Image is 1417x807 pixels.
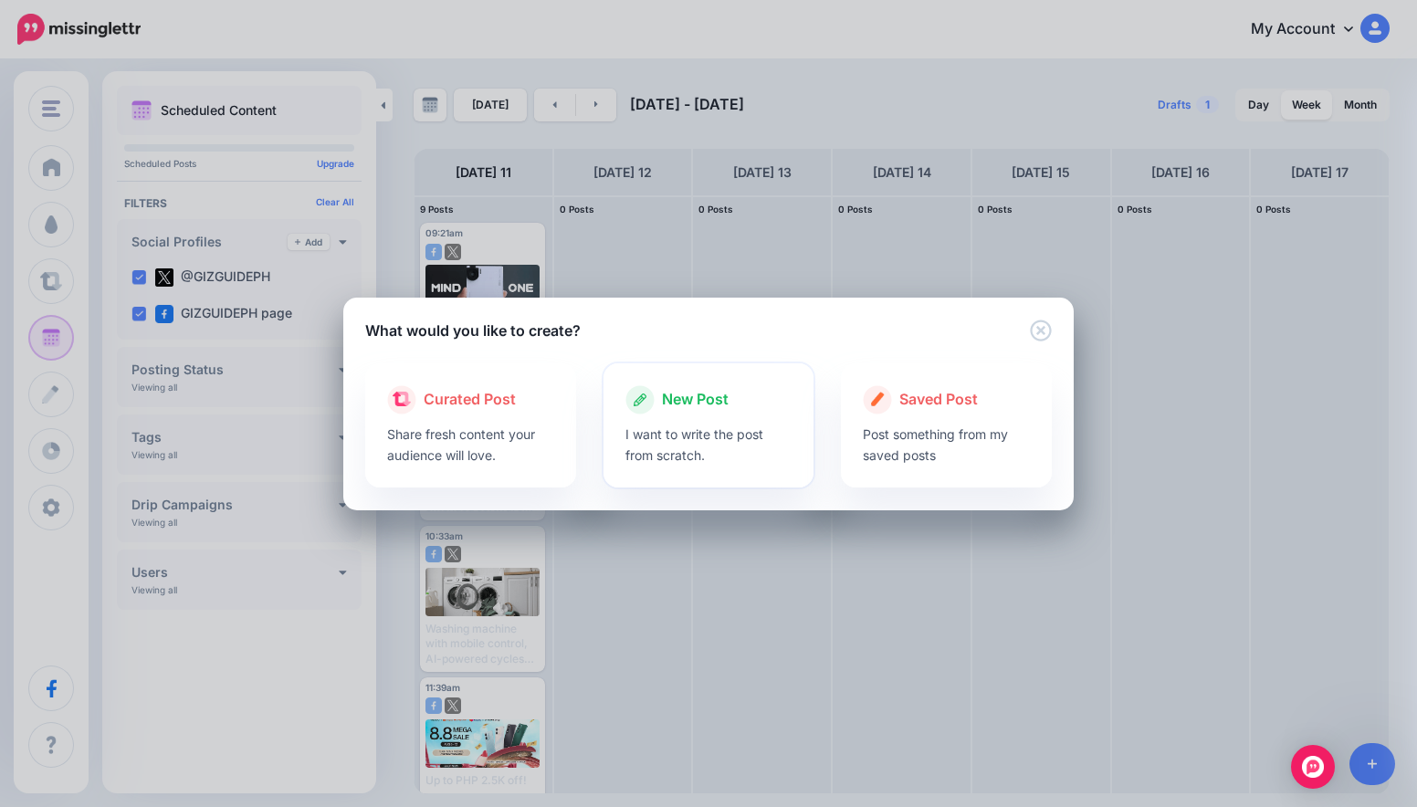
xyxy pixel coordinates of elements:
[1030,320,1052,342] button: Close
[1291,745,1335,789] div: Open Intercom Messenger
[871,392,885,406] img: create.png
[387,424,554,466] p: Share fresh content your audience will love.
[662,388,729,412] span: New Post
[625,424,792,466] p: I want to write the post from scratch.
[424,388,516,412] span: Curated Post
[899,388,978,412] span: Saved Post
[393,392,411,406] img: curate.png
[863,424,1030,466] p: Post something from my saved posts
[365,320,581,341] h5: What would you like to create?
